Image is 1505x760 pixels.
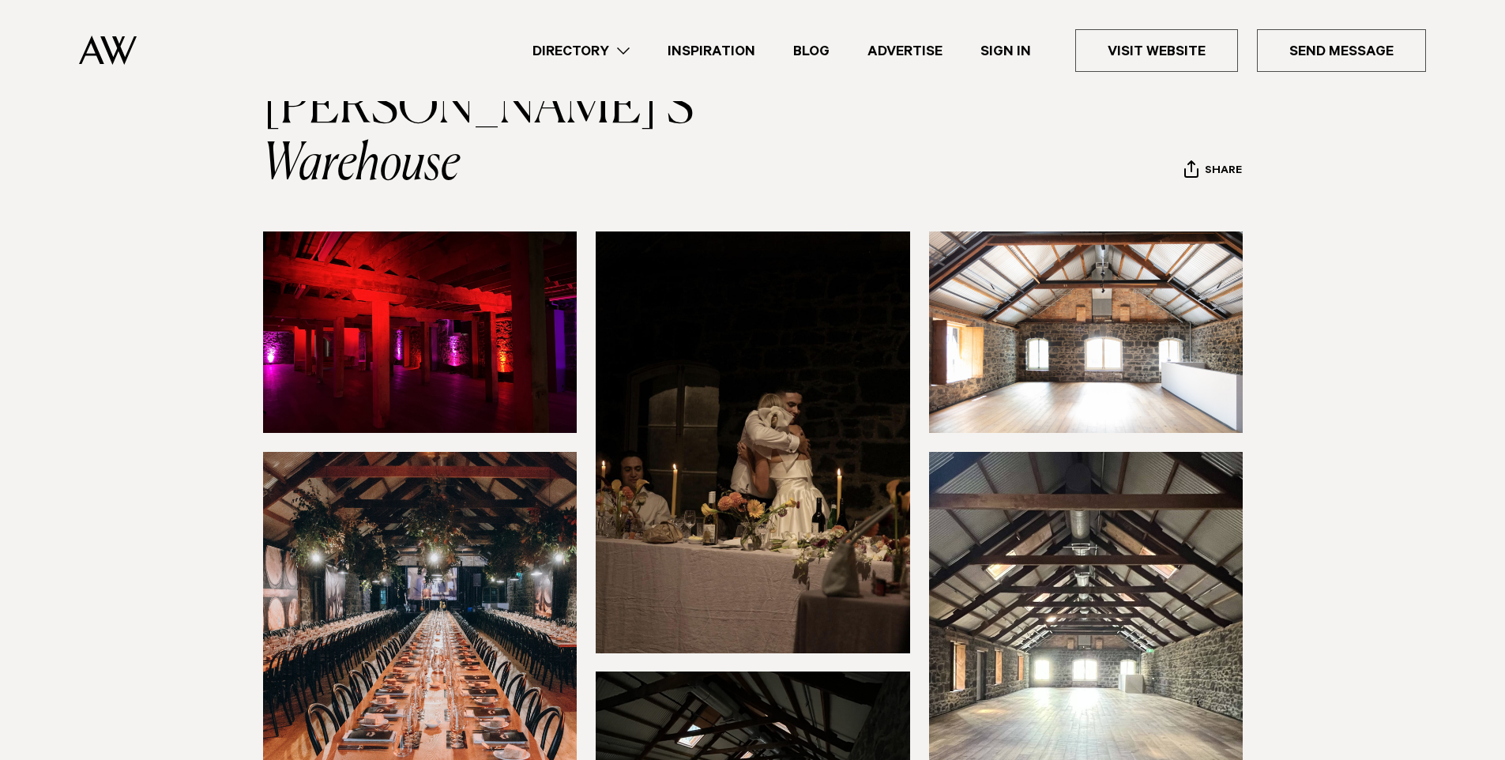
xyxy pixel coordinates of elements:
[961,40,1050,62] a: Sign In
[774,40,848,62] a: Blog
[1183,160,1243,183] button: Share
[514,40,649,62] a: Directory
[79,36,137,65] img: Auckland Weddings Logo
[1075,29,1238,72] a: Visit Website
[649,40,774,62] a: Inspiration
[1257,29,1426,72] a: Send Message
[848,40,961,62] a: Advertise
[1205,164,1242,179] span: Share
